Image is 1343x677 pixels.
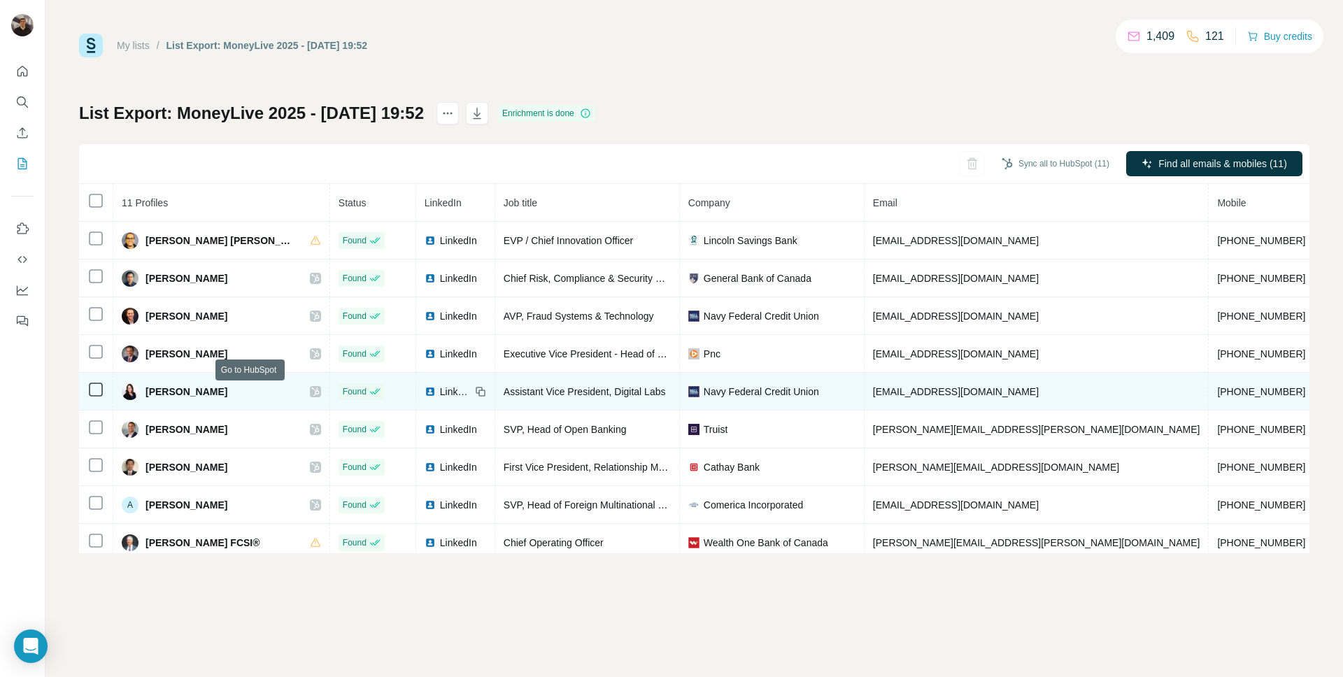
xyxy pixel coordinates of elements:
[1126,151,1302,176] button: Find all emails & mobiles (11)
[343,385,367,398] span: Found
[440,498,477,512] span: LinkedIn
[873,311,1039,322] span: [EMAIL_ADDRESS][DOMAIN_NAME]
[704,498,803,512] span: Comerica Incorporated
[688,311,699,322] img: company-logo
[504,311,654,322] span: AVP, Fraud Systems & Technology
[1217,386,1305,397] span: [PHONE_NUMBER]
[1217,499,1305,511] span: [PHONE_NUMBER]
[992,153,1119,174] button: Sync all to HubSpot (11)
[343,348,367,360] span: Found
[704,460,760,474] span: Cathay Bank
[122,232,138,249] img: Avatar
[504,499,714,511] span: SVP, Head of Foreign Multinational Corporations
[504,273,684,284] span: Chief Risk, Compliance & Security Officer
[343,310,367,322] span: Found
[688,235,699,246] img: company-logo
[339,197,367,208] span: Status
[145,536,260,550] span: [PERSON_NAME] FCSI®
[704,309,819,323] span: Navy Federal Credit Union
[1158,157,1287,171] span: Find all emails & mobiles (11)
[873,235,1039,246] span: [EMAIL_ADDRESS][DOMAIN_NAME]
[425,197,462,208] span: LinkedIn
[79,102,424,124] h1: List Export: MoneyLive 2025 - [DATE] 19:52
[873,273,1039,284] span: [EMAIL_ADDRESS][DOMAIN_NAME]
[11,90,34,115] button: Search
[704,234,797,248] span: Lincoln Savings Bank
[873,499,1039,511] span: [EMAIL_ADDRESS][DOMAIN_NAME]
[122,308,138,325] img: Avatar
[1217,462,1305,473] span: [PHONE_NUMBER]
[440,460,477,474] span: LinkedIn
[704,347,720,361] span: Pnc
[688,499,699,511] img: company-logo
[425,386,436,397] img: LinkedIn logo
[688,273,699,284] img: company-logo
[1217,311,1305,322] span: [PHONE_NUMBER]
[145,460,227,474] span: [PERSON_NAME]
[79,34,103,57] img: Surfe Logo
[145,498,227,512] span: [PERSON_NAME]
[1217,235,1305,246] span: [PHONE_NUMBER]
[1146,28,1174,45] p: 1,409
[122,383,138,400] img: Avatar
[498,105,595,122] div: Enrichment is done
[425,499,436,511] img: LinkedIn logo
[11,120,34,145] button: Enrich CSV
[145,347,227,361] span: [PERSON_NAME]
[1205,28,1224,45] p: 121
[425,273,436,284] img: LinkedIn logo
[688,424,699,435] img: company-logo
[688,462,699,473] img: company-logo
[145,309,227,323] span: [PERSON_NAME]
[11,216,34,241] button: Use Surfe on LinkedIn
[145,271,227,285] span: [PERSON_NAME]
[145,234,296,248] span: [PERSON_NAME] [PERSON_NAME]
[122,270,138,287] img: Avatar
[873,424,1200,435] span: [PERSON_NAME][EMAIL_ADDRESS][PERSON_NAME][DOMAIN_NAME]
[1217,197,1246,208] span: Mobile
[440,347,477,361] span: LinkedIn
[440,234,477,248] span: LinkedIn
[504,537,604,548] span: Chief Operating Officer
[440,309,477,323] span: LinkedIn
[873,537,1200,548] span: [PERSON_NAME][EMAIL_ADDRESS][PERSON_NAME][DOMAIN_NAME]
[343,423,367,436] span: Found
[1217,424,1305,435] span: [PHONE_NUMBER]
[122,534,138,551] img: Avatar
[704,271,811,285] span: General Bank of Canada
[1217,348,1305,359] span: [PHONE_NUMBER]
[14,629,48,663] div: Open Intercom Messenger
[145,422,227,436] span: [PERSON_NAME]
[11,278,34,303] button: Dashboard
[504,386,666,397] span: Assistant Vice President, Digital Labs
[343,461,367,473] span: Found
[343,499,367,511] span: Found
[504,235,633,246] span: EVP / Chief Innovation Officer
[425,235,436,246] img: LinkedIn logo
[122,421,138,438] img: Avatar
[873,197,897,208] span: Email
[343,272,367,285] span: Found
[425,537,436,548] img: LinkedIn logo
[688,348,699,359] img: company-logo
[440,536,477,550] span: LinkedIn
[504,197,537,208] span: Job title
[873,462,1119,473] span: [PERSON_NAME][EMAIL_ADDRESS][DOMAIN_NAME]
[440,271,477,285] span: LinkedIn
[440,385,471,399] span: LinkedIn
[1247,27,1312,46] button: Buy credits
[11,151,34,176] button: My lists
[504,424,627,435] span: SVP, Head of Open Banking
[145,385,227,399] span: [PERSON_NAME]
[425,348,436,359] img: LinkedIn logo
[122,197,168,208] span: 11 Profiles
[688,537,699,548] img: company-logo
[704,536,828,550] span: Wealth One Bank of Canada
[11,14,34,36] img: Avatar
[343,234,367,247] span: Found
[157,38,159,52] li: /
[11,247,34,272] button: Use Surfe API
[688,386,699,397] img: company-logo
[688,197,730,208] span: Company
[873,348,1039,359] span: [EMAIL_ADDRESS][DOMAIN_NAME]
